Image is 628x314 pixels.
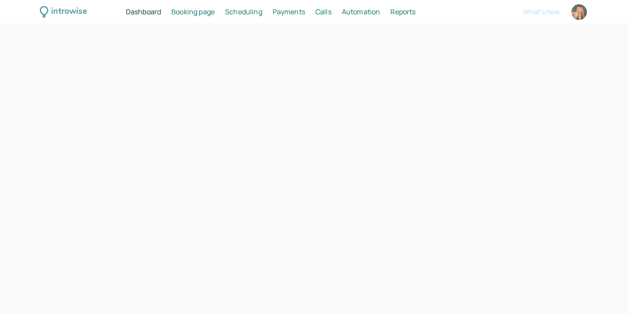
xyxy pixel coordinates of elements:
[390,7,415,16] span: Reports
[225,7,262,16] span: Scheduling
[273,6,305,18] a: Payments
[40,5,87,19] a: introwise
[523,8,560,16] button: What's new
[273,7,305,16] span: Payments
[51,5,87,19] div: introwise
[171,7,215,16] span: Booking page
[342,6,380,18] a: Automation
[316,7,332,16] span: Calls
[171,6,215,18] a: Booking page
[316,6,332,18] a: Calls
[570,3,588,21] a: Account
[523,7,560,16] span: What's new
[225,6,262,18] a: Scheduling
[390,6,415,18] a: Reports
[126,6,161,18] a: Dashboard
[126,7,161,16] span: Dashboard
[342,7,380,16] span: Automation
